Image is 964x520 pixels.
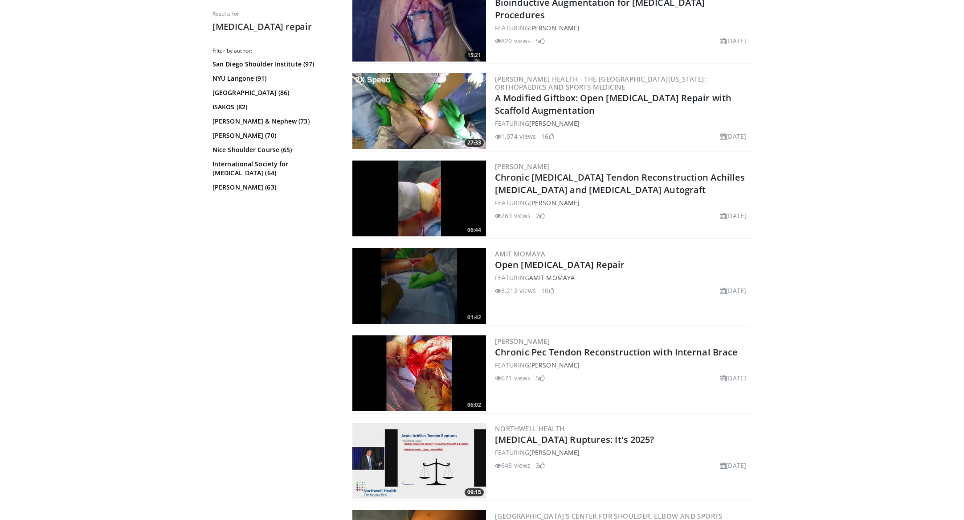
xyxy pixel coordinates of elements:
[212,117,335,126] a: [PERSON_NAME] & Nephew (73)
[212,160,335,177] a: International Society for [MEDICAL_DATA] (64)
[465,401,484,409] span: 06:02
[495,373,531,383] li: 671 views
[212,74,335,83] a: NYU Langone (91)
[465,226,484,234] span: 06:44
[495,273,750,282] div: FEATURING
[529,119,580,128] a: [PERSON_NAME]
[465,51,484,59] span: 15:21
[495,171,745,196] a: Chronic [MEDICAL_DATA] Tendon Reconstruction Achilles [MEDICAL_DATA] and [MEDICAL_DATA] Autograft
[720,373,746,383] li: [DATE]
[495,249,545,258] a: Amit Momaya
[352,161,486,236] img: 3f93c4f4-1cd8-4ddd-8d31-b4fae3ac52ad.300x170_q85_crop-smart_upscale.jpg
[212,60,335,69] a: San Diego Shoulder Institute (97)
[495,119,750,128] div: FEATURING
[352,73,486,149] img: 3b42ab9d-0d12-4c4e-9810-dbb747d5cb5c.300x170_q85_crop-smart_upscale.jpg
[495,132,536,141] li: 1,074 views
[352,335,486,411] a: 06:02
[352,161,486,236] a: 06:44
[212,10,337,17] p: Results for:
[529,448,580,457] a: [PERSON_NAME]
[495,461,531,470] li: 648 views
[495,198,750,207] div: FEATURING
[352,73,486,149] a: 27:33
[495,92,731,116] a: A Modified Giftbox: Open [MEDICAL_DATA] Repair with Scaffold Augmentation
[529,198,580,207] a: [PERSON_NAME]
[495,211,531,220] li: 269 views
[529,273,575,282] a: Amit Momaya
[352,423,486,499] a: 09:15
[720,211,746,220] li: [DATE]
[529,24,580,32] a: [PERSON_NAME]
[212,183,335,192] a: [PERSON_NAME] (63)
[720,132,746,141] li: [DATE]
[720,461,746,470] li: [DATE]
[720,286,746,295] li: [DATE]
[495,259,625,271] a: Open [MEDICAL_DATA] Repair
[495,74,706,91] a: [PERSON_NAME] Health - The [GEOGRAPHIC_DATA][US_STATE]: Orthopaedics and Sports Medicine
[495,424,564,433] a: Northwell Health
[352,248,486,324] img: 5d0a1fcc-da9d-4744-9ad9-f1b4191ab29b.300x170_q85_crop-smart_upscale.jpg
[529,361,580,369] a: [PERSON_NAME]
[536,461,545,470] li: 3
[212,88,335,97] a: [GEOGRAPHIC_DATA] (86)
[212,103,335,111] a: ISAKOS (82)
[495,360,750,370] div: FEATURING
[465,314,484,322] span: 01:42
[495,448,750,457] div: FEATURING
[536,211,545,220] li: 2
[465,139,484,147] span: 27:33
[352,248,486,324] a: 01:42
[536,36,545,45] li: 5
[212,47,337,54] h3: Filter by author:
[495,36,531,45] li: 820 views
[465,488,484,496] span: 09:15
[212,145,335,154] a: Nice Shoulder Course (65)
[541,132,554,141] li: 16
[212,131,335,140] a: [PERSON_NAME] (70)
[495,23,750,33] div: FEATURING
[536,373,545,383] li: 5
[212,21,337,33] h2: [MEDICAL_DATA] repair
[541,286,554,295] li: 10
[352,335,486,411] img: c74ce3af-79fa-410d-881d-333602a09ccc.300x170_q85_crop-smart_upscale.jpg
[352,423,486,499] img: f8686b37-7a73-4259-9453-f9dcb015e1dc.300x170_q85_crop-smart_upscale.jpg
[495,162,550,171] a: [PERSON_NAME]
[720,36,746,45] li: [DATE]
[495,433,654,446] a: [MEDICAL_DATA] Ruptures: It's 2025?
[495,337,550,346] a: [PERSON_NAME]
[495,286,536,295] li: 3,212 views
[495,346,738,358] a: Chronic Pec Tendon Reconstruction with Internal Brace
